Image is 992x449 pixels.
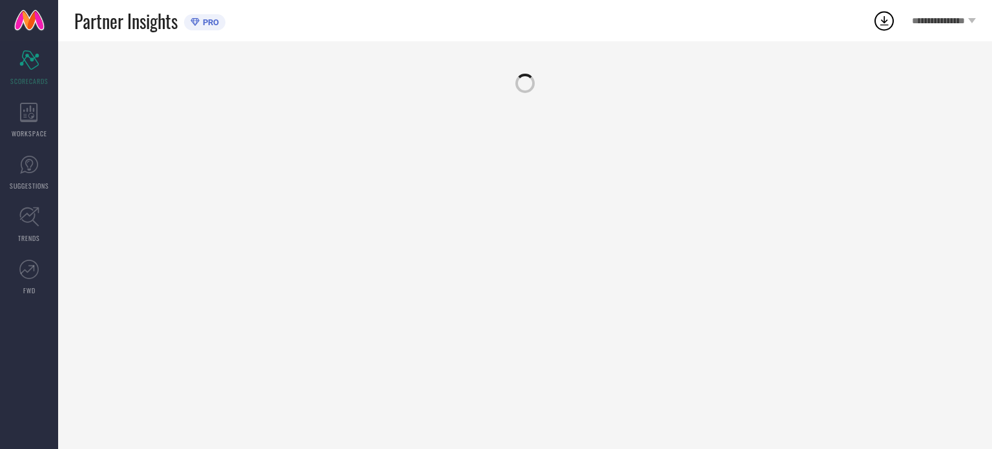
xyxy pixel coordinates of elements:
[18,233,40,243] span: TRENDS
[200,17,219,27] span: PRO
[10,181,49,191] span: SUGGESTIONS
[12,129,47,138] span: WORKSPACE
[23,286,36,295] span: FWD
[873,9,896,32] div: Open download list
[10,76,48,86] span: SCORECARDS
[74,8,178,34] span: Partner Insights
